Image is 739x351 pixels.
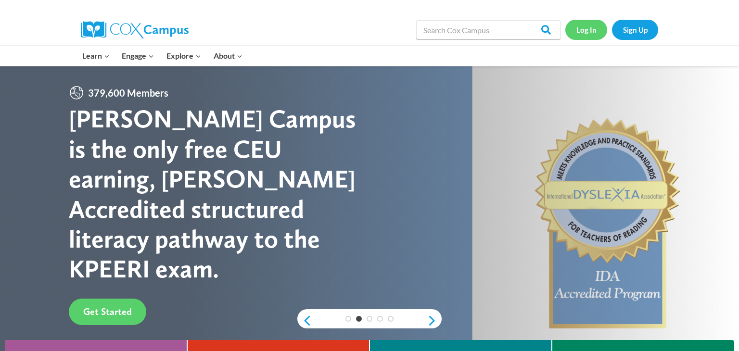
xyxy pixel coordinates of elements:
[356,316,362,322] a: 2
[416,20,561,39] input: Search Cox Campus
[69,104,369,284] div: [PERSON_NAME] Campus is the only free CEU earning, [PERSON_NAME] Accredited structured literacy p...
[160,46,207,66] button: Child menu of Explore
[612,20,658,39] a: Sign Up
[69,299,146,325] a: Get Started
[345,316,351,322] a: 1
[427,315,442,326] a: next
[367,316,372,322] a: 3
[81,21,189,38] img: Cox Campus
[83,306,132,317] span: Get Started
[565,20,658,39] nav: Secondary Navigation
[297,315,312,326] a: previous
[116,46,161,66] button: Child menu of Engage
[565,20,607,39] a: Log In
[76,46,248,66] nav: Primary Navigation
[297,311,442,330] div: content slider buttons
[84,85,172,100] span: 379,600 Members
[377,316,383,322] a: 4
[388,316,394,322] a: 5
[207,46,249,66] button: Child menu of About
[76,46,116,66] button: Child menu of Learn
